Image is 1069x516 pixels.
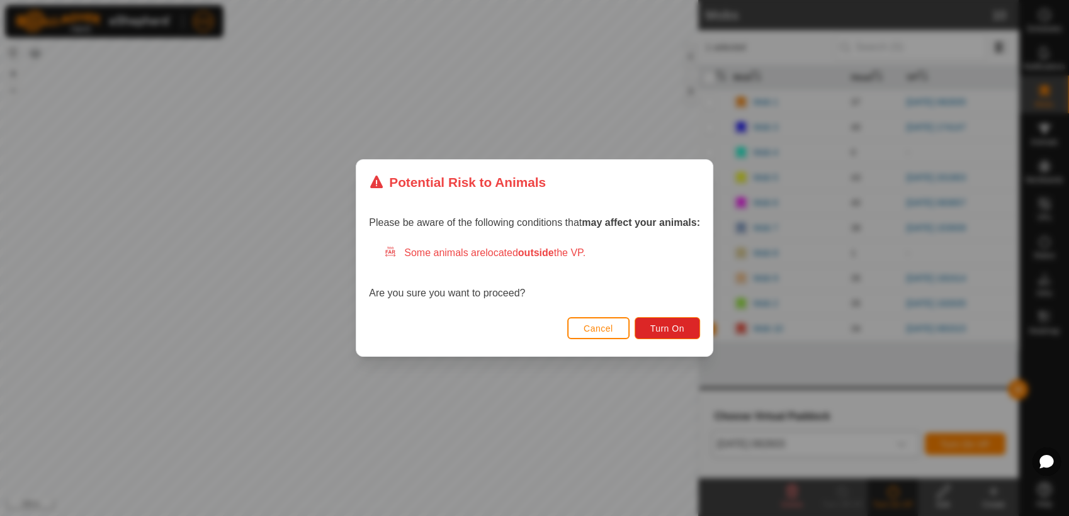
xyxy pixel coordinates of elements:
[582,217,700,228] strong: may affect your animals:
[635,317,700,339] button: Turn On
[369,172,546,192] div: Potential Risk to Animals
[384,245,700,261] div: Some animals are
[369,245,700,301] div: Are you sure you want to proceed?
[518,247,554,258] strong: outside
[369,217,700,228] span: Please be aware of the following conditions that
[584,323,613,334] span: Cancel
[650,323,684,334] span: Turn On
[567,317,630,339] button: Cancel
[485,247,585,258] span: located the VP.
